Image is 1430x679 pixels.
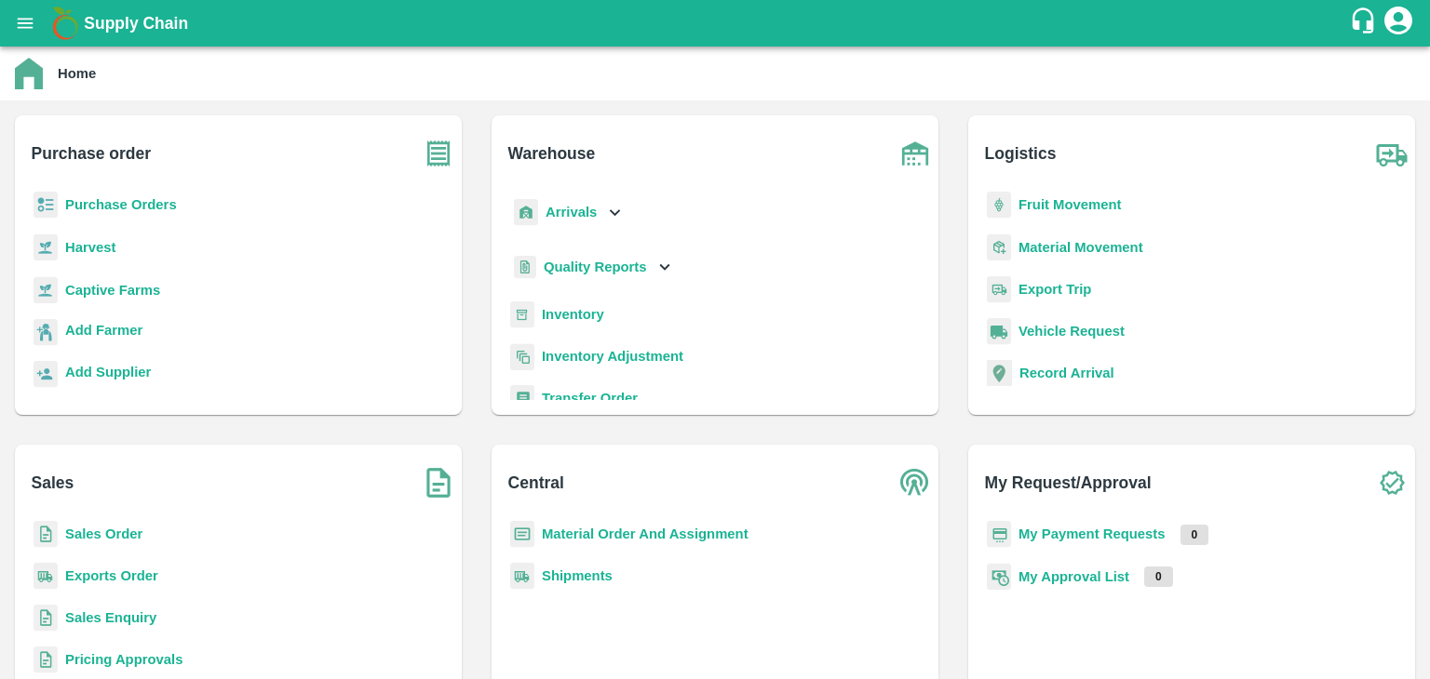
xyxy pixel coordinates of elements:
[34,192,58,219] img: reciept
[510,301,534,328] img: whInventory
[987,192,1011,219] img: fruit
[34,361,58,388] img: supplier
[34,319,58,346] img: farmer
[415,130,462,177] img: purchase
[65,240,115,255] a: Harvest
[65,197,177,212] a: Purchase Orders
[542,307,604,322] a: Inventory
[34,646,58,673] img: sales
[1369,130,1415,177] img: truck
[987,521,1011,548] img: payment
[1382,4,1415,43] div: account of current user
[1144,566,1173,587] p: 0
[546,205,597,220] b: Arrivals
[34,276,58,304] img: harvest
[1019,526,1166,541] a: My Payment Requests
[65,283,160,298] a: Captive Farms
[544,260,647,274] b: Quality Reports
[65,362,151,387] a: Add Supplier
[34,563,58,590] img: shipments
[34,233,58,261] img: harvest
[987,276,1011,303] img: delivery
[510,563,534,590] img: shipments
[65,652,182,667] a: Pricing Approvals
[987,233,1011,261] img: material
[1019,366,1114,380] a: Record Arrival
[1180,525,1209,545] p: 0
[1369,459,1415,506] img: check
[542,568,613,583] a: Shipments
[985,140,1057,166] b: Logistics
[32,140,151,166] b: Purchase order
[892,459,938,506] img: central
[65,323,142,338] b: Add Farmer
[987,360,1012,386] img: recordArrival
[510,385,534,412] img: whTransfer
[1019,240,1143,255] a: Material Movement
[15,58,43,89] img: home
[65,365,151,379] b: Add Supplier
[58,66,96,81] b: Home
[34,605,58,632] img: sales
[542,349,683,364] a: Inventory Adjustment
[415,459,462,506] img: soSales
[892,130,938,177] img: warehouse
[542,391,638,406] a: Transfer Order
[34,521,58,548] img: sales
[1019,324,1125,339] a: Vehicle Request
[32,470,74,496] b: Sales
[1349,7,1382,40] div: customer-support
[4,2,47,45] button: open drawer
[47,5,84,42] img: logo
[1019,197,1122,212] a: Fruit Movement
[987,318,1011,345] img: vehicle
[510,248,675,286] div: Quality Reports
[65,526,142,541] a: Sales Order
[508,470,564,496] b: Central
[514,199,538,226] img: whArrival
[1019,569,1129,584] a: My Approval List
[510,521,534,548] img: centralMaterial
[987,563,1011,591] img: approval
[514,256,536,279] img: qualityReport
[542,526,749,541] a: Material Order And Assignment
[84,14,188,33] b: Supply Chain
[65,610,156,625] a: Sales Enquiry
[1019,282,1091,297] a: Export Trip
[65,568,158,583] a: Exports Order
[65,320,142,345] a: Add Farmer
[510,343,534,370] img: inventory
[510,192,626,233] div: Arrivals
[985,470,1152,496] b: My Request/Approval
[508,140,596,166] b: Warehouse
[84,10,1349,36] a: Supply Chain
